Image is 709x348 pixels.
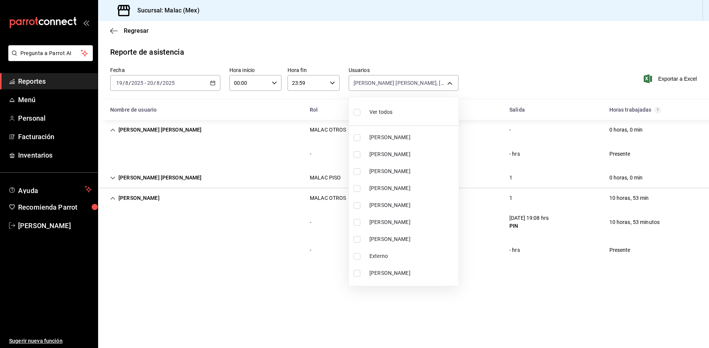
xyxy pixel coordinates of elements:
span: [PERSON_NAME] [369,235,455,243]
span: [PERSON_NAME] [369,269,455,277]
span: [PERSON_NAME] [369,133,455,141]
span: Externo [369,252,455,260]
span: Ver todos [369,108,392,116]
span: [PERSON_NAME] [369,201,455,209]
span: [PERSON_NAME] [369,218,455,226]
span: [PERSON_NAME] [369,167,455,175]
span: [PERSON_NAME] [369,150,455,158]
span: [PERSON_NAME] [369,184,455,192]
